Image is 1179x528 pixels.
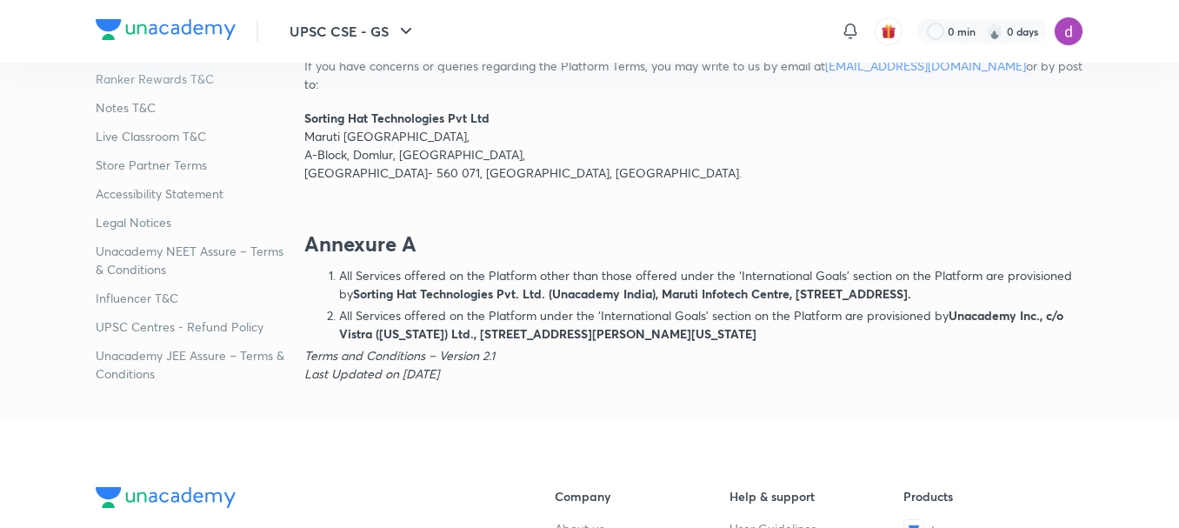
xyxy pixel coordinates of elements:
i: Last Updated on [DATE] [304,365,439,382]
a: Store Partner Terms [96,156,290,174]
a: Ranker Rewards T&C [96,70,290,88]
h6: Company [555,487,729,505]
button: UPSC CSE - GS [279,14,427,49]
p: [GEOGRAPHIC_DATA]- 560 071, [GEOGRAPHIC_DATA], [GEOGRAPHIC_DATA]. [304,164,1083,182]
a: Company Logo [96,487,499,512]
img: streak [986,23,1003,40]
li: All Services offered on the Platform other than those offered under the ‘International Goals’ sec... [339,266,1083,303]
p: A-Block, Domlur, [GEOGRAPHIC_DATA], [304,145,1083,164]
img: Company Logo [96,19,236,40]
a: Company Logo [96,19,236,44]
img: Divyarani choppa [1054,17,1083,46]
a: UPSC Centres - Refund Policy [96,317,290,336]
a: Notes T&C [96,98,290,117]
img: avatar [881,23,896,39]
a: Unacademy JEE Assure – Terms & Conditions [96,346,290,383]
a: Unacademy NEET Assure – Terms & Conditions [96,242,290,278]
h6: Products [903,487,1078,505]
p: If you have concerns or queries regarding the Platform Terms, you may write to us by email at or ... [304,57,1083,93]
button: avatar [875,17,903,45]
img: Company Logo [96,487,236,508]
a: [EMAIL_ADDRESS][DOMAIN_NAME] [825,57,1026,74]
p: Maruti [GEOGRAPHIC_DATA], [304,127,1083,145]
h6: Help & support [729,487,904,505]
a: Live Classroom T&C [96,127,290,145]
b: Unacademy Inc., c/o Vistra ([US_STATE]) Ltd., [STREET_ADDRESS][PERSON_NAME][US_STATE] [339,307,1063,342]
i: Terms and Conditions – Version 2.1 [304,347,495,364]
b: Sorting Hat Technologies Pvt Ltd [304,110,490,126]
b: Sorting Hat Technologies Pvt. Ltd. (Unacademy India), Maruti Infotech Centre, [STREET_ADDRESS]. [353,285,911,302]
a: Legal Notices [96,213,290,231]
h3: Annexure A [304,228,1083,259]
a: Influencer T&C [96,289,290,307]
li: All Services offered on the Platform under the ‘International Goals’ section on the Platform are ... [339,306,1083,343]
a: Accessibility Statement [96,184,290,203]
